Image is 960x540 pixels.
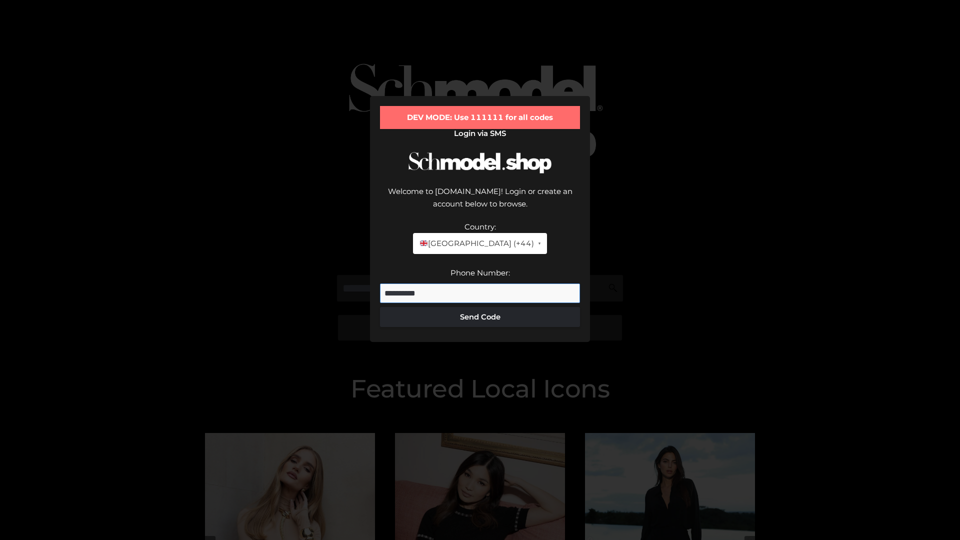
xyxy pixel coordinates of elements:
[419,237,533,250] span: [GEOGRAPHIC_DATA] (+44)
[450,268,510,277] label: Phone Number:
[380,129,580,138] h2: Login via SMS
[464,222,496,231] label: Country:
[420,239,427,247] img: 🇬🇧
[380,185,580,220] div: Welcome to [DOMAIN_NAME]! Login or create an account below to browse.
[405,143,555,182] img: Schmodel Logo
[380,307,580,327] button: Send Code
[380,106,580,129] div: DEV MODE: Use 111111 for all codes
